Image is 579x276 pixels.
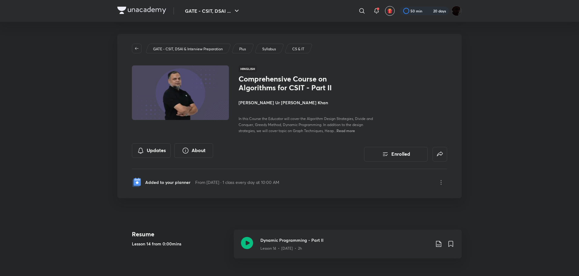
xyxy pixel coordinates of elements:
[238,46,247,52] a: Plus
[174,143,213,158] button: About
[260,237,430,243] h3: Dynamic Programming - Part II
[181,5,244,17] button: GATE - CSIT, DSAI ...
[234,230,462,266] a: Dynamic Programming - Part IILesson 14 • [DATE] • 2h
[145,179,190,185] p: Added to your planner
[239,46,246,52] p: Plus
[132,143,171,158] button: Updates
[117,7,166,14] img: Company Logo
[239,65,257,72] span: Hinglish
[195,179,279,185] p: From [DATE] · 1 class every day at 10:00 AM
[433,147,447,161] button: false
[426,8,432,14] img: streak
[261,46,277,52] a: Syllabus
[132,241,229,247] h5: Lesson 14 from 0:00mins
[117,7,166,15] a: Company Logo
[260,246,302,251] p: Lesson 14 • [DATE] • 2h
[131,65,230,121] img: Thumbnail
[292,46,304,52] p: CS & IT
[239,75,338,92] h1: Comprehensive Course on Algorithms for CSIT - Part II
[152,46,224,52] a: GATE - CSIT, DSAI & Interview Preparation
[291,46,306,52] a: CS & IT
[364,147,428,161] button: Enrolled
[132,230,229,239] h4: Resume
[239,116,373,133] span: In this Course the Educator will cover the Algorithm Design Strategies, Divide and Conquer, Greed...
[451,6,462,16] img: PN Pandey
[385,6,395,16] button: avatar
[239,99,374,106] h4: [PERSON_NAME] Ur [PERSON_NAME] Khan
[336,128,355,133] span: Read more
[262,46,276,52] p: Syllabus
[387,8,393,14] img: avatar
[153,46,223,52] p: GATE - CSIT, DSAI & Interview Preparation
